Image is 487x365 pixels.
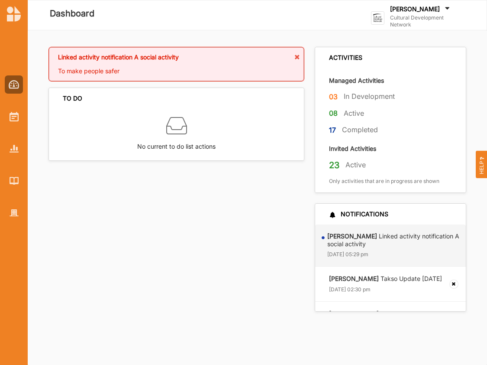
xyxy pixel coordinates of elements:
label: Completed [342,125,378,134]
a: Dashboard [5,75,23,94]
img: Organisation [10,209,19,217]
label: In Development [344,92,395,101]
label: 17 [329,125,336,136]
label: Invited Activities [329,144,376,153]
label: Managed Activities [329,76,384,85]
label: Cultural Development Network [390,14,461,28]
div: Linked activity notification A social activity [58,53,295,67]
label: [DATE] 05:29 pm [327,251,368,258]
a: Activities [5,108,23,126]
strong: [PERSON_NAME] [329,310,379,317]
label: Active [345,160,366,169]
img: Dashboard [9,80,19,89]
a: Reports [5,140,23,158]
span: To make people safer [58,67,119,75]
img: Reports [10,145,19,152]
label: Only activities that are in progress are shown [329,178,439,185]
strong: [PERSON_NAME] [327,232,377,240]
strong: [PERSON_NAME] [329,275,379,282]
img: Activities [10,112,19,121]
div: TO DO [63,95,82,102]
img: Library [10,177,19,184]
label: 03 [329,91,338,102]
img: logo [371,11,384,25]
label: Linked activity notification A social activity [327,232,460,248]
label: No current to do list actions [137,136,216,151]
img: box [166,115,187,136]
label: 23 [329,160,339,171]
label: Active [344,109,364,118]
label: Dashboard [50,7,94,21]
label: [DATE] 02:30 pm [329,286,371,293]
img: logo [7,6,21,22]
a: Library [5,172,23,190]
a: Organisation [5,204,23,222]
label: 08 [329,108,338,119]
label: Email verification [329,310,428,318]
div: NOTIFICATIONS [329,210,388,218]
label: [PERSON_NAME] [390,5,440,13]
label: Takso Update [DATE] [329,275,442,283]
div: ACTIVITIES [329,54,362,62]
